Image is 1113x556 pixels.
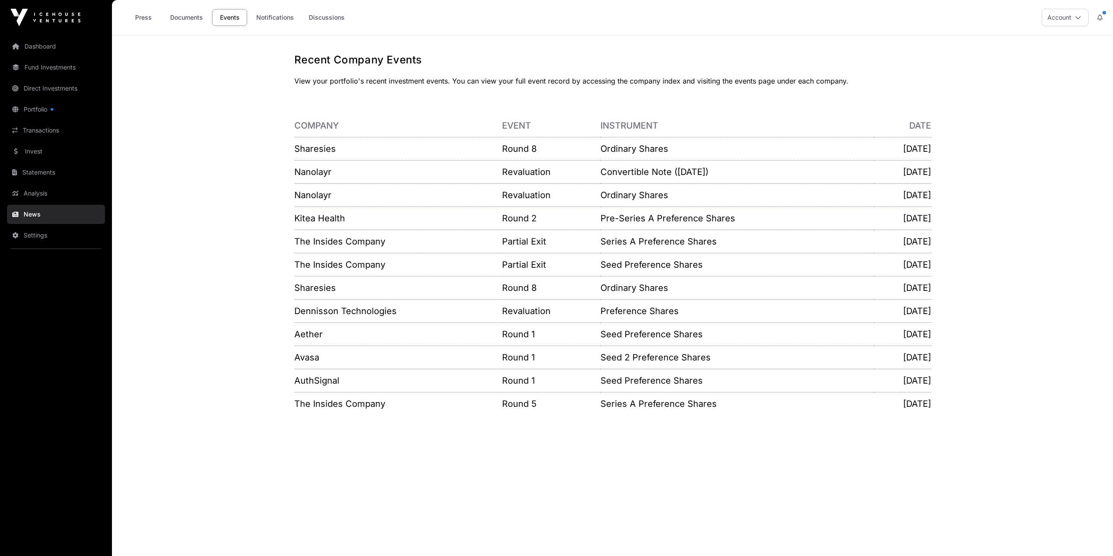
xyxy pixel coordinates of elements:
p: [DATE] [874,328,931,340]
p: [DATE] [874,351,931,364]
p: Round 8 [502,143,600,155]
a: Press [126,9,161,26]
a: Documents [164,9,209,26]
p: [DATE] [874,305,931,317]
p: Seed Preference Shares [600,328,874,340]
a: Avasa [294,352,319,363]
p: Round 2 [502,212,600,224]
a: The Insides Company [294,259,385,270]
a: Dashboard [7,37,105,56]
a: AuthSignal [294,375,339,386]
p: Series A Preference Shares [600,398,874,410]
a: Sharesies [294,143,336,154]
h1: Recent Company Events [294,53,931,67]
p: Seed 2 Preference Shares [600,351,874,364]
a: Aether [294,329,323,339]
a: Analysis [7,184,105,203]
p: Revaluation [502,305,600,317]
a: Discussions [303,9,350,26]
p: [DATE] [874,259,931,271]
p: Partial Exit [502,235,600,248]
p: [DATE] [874,189,931,201]
p: Preference Shares [600,305,874,317]
a: Invest [7,142,105,161]
a: Fund Investments [7,58,105,77]
a: Dennisson Technologies [294,306,397,316]
p: View your portfolio's recent investment events. You can view your full event record by accessing ... [294,76,931,86]
p: Revaluation [502,189,600,201]
p: Ordinary Shares [600,143,874,155]
a: Sharesies [294,283,336,293]
a: The Insides Company [294,399,385,409]
a: Statements [7,163,105,182]
th: Instrument [600,114,874,137]
a: News [7,205,105,224]
p: Revaluation [502,166,600,178]
th: Company [294,114,502,137]
p: Round 1 [502,328,600,340]
p: Round 8 [502,282,600,294]
p: Round 1 [502,374,600,387]
th: Date [874,114,931,137]
p: Seed Preference Shares [600,259,874,271]
p: Seed Preference Shares [600,374,874,387]
a: Nanolayr [294,167,331,177]
p: [DATE] [874,282,931,294]
p: [DATE] [874,398,931,410]
a: Nanolayr [294,190,331,200]
p: Round 1 [502,351,600,364]
p: Pre-Series A Preference Shares [600,212,874,224]
a: Events [212,9,247,26]
a: Kitea Health [294,213,345,224]
p: Ordinary Shares [600,282,874,294]
p: Ordinary Shares [600,189,874,201]
p: Convertible Note ([DATE]) [600,166,874,178]
a: Direct Investments [7,79,105,98]
a: Settings [7,226,105,245]
a: Transactions [7,121,105,140]
p: [DATE] [874,212,931,224]
img: Icehouse Ventures Logo [10,9,80,26]
p: [DATE] [874,143,931,155]
p: [DATE] [874,166,931,178]
p: Series A Preference Shares [600,235,874,248]
p: [DATE] [874,235,931,248]
iframe: Chat Widget [1069,514,1113,556]
p: Partial Exit [502,259,600,271]
a: The Insides Company [294,236,385,247]
a: Portfolio [7,100,105,119]
th: Event [502,114,600,137]
p: Round 5 [502,398,600,410]
button: Account [1042,9,1089,26]
a: Notifications [251,9,300,26]
p: [DATE] [874,374,931,387]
